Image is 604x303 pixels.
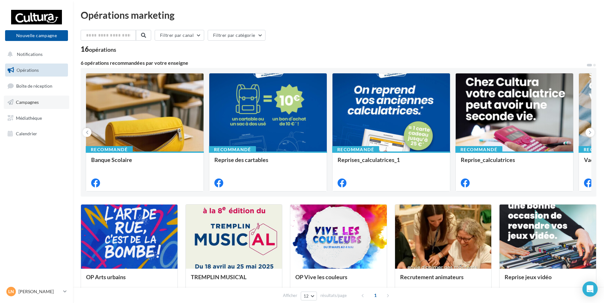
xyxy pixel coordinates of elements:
button: Nouvelle campagne [5,30,68,41]
div: opérations [89,47,116,52]
a: Ln [PERSON_NAME] [5,286,68,298]
span: Calendrier [16,131,37,136]
div: Open Intercom Messenger [582,281,598,297]
div: Recommandé [86,146,133,153]
p: [PERSON_NAME] [18,288,61,295]
button: Filtrer par catégorie [208,30,265,41]
div: Recommandé [455,146,502,153]
div: 6 opérations recommandées par votre enseigne [81,60,586,65]
a: Boîte de réception [4,79,69,93]
span: Afficher [283,293,297,299]
span: 1 [370,290,380,300]
button: Notifications [4,48,67,61]
div: 16 [81,46,116,53]
span: Opérations [17,67,39,73]
span: résultats/page [320,293,347,299]
div: Recrutement animateurs [400,274,487,286]
div: Opérations marketing [81,10,596,20]
div: TREMPLIN MUSIC'AL [191,274,277,286]
button: Filtrer par canal [155,30,204,41]
span: Notifications [17,51,43,57]
a: Calendrier [4,127,69,140]
button: 12 [301,292,317,300]
div: Reprise_calculatrices [461,157,568,169]
span: Boîte de réception [16,83,52,89]
span: Campagnes [16,99,39,105]
div: Banque Scolaire [91,157,198,169]
span: Ln [8,288,14,295]
span: Médiathèque [16,115,42,120]
a: Campagnes [4,96,69,109]
a: Opérations [4,64,69,77]
div: Recommandé [209,146,256,153]
span: 12 [304,293,309,299]
a: Médiathèque [4,111,69,125]
div: Recommandé [332,146,379,153]
div: Reprise jeux vidéo [505,274,591,286]
div: OP Arts urbains [86,274,172,286]
div: Reprise des cartables [214,157,322,169]
div: OP Vive les couleurs [295,274,382,286]
div: Reprises_calculatrices_1 [338,157,445,169]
